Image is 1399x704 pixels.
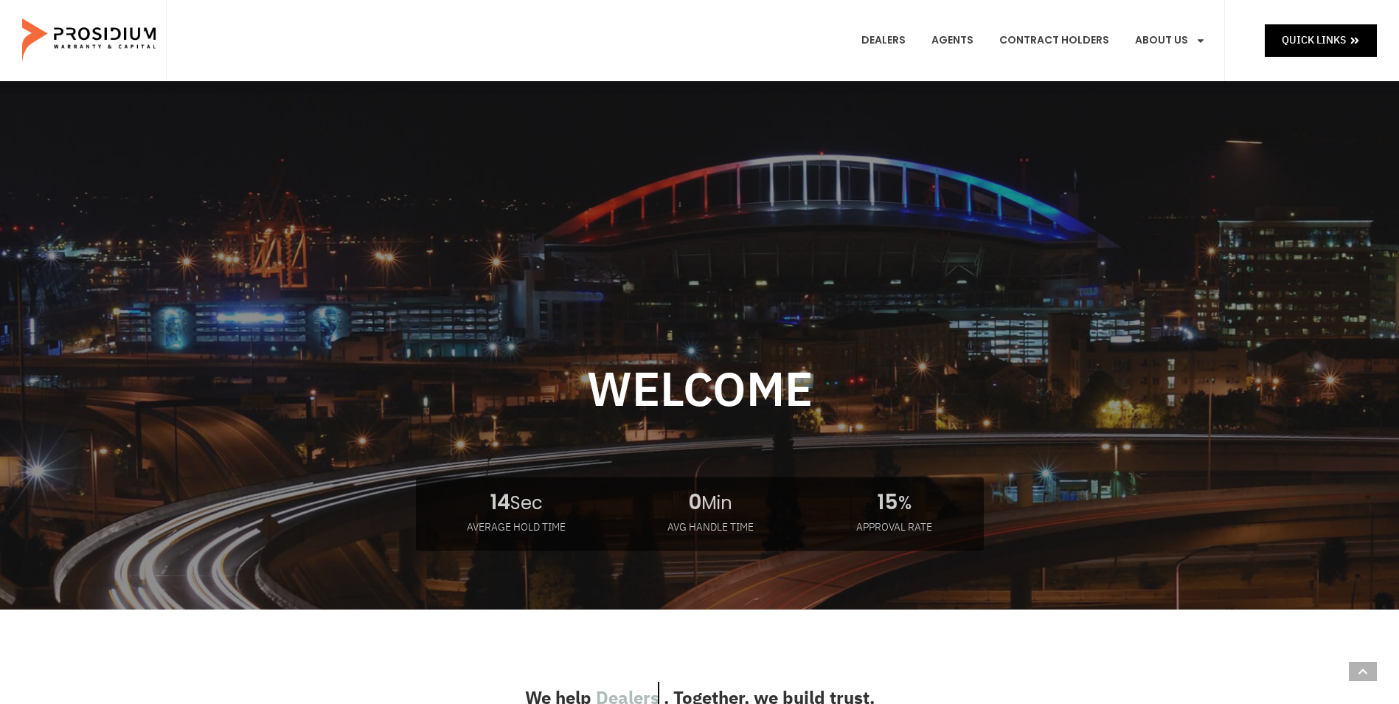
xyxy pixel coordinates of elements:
a: Quick Links [1265,24,1377,56]
a: Dealers [850,13,917,68]
a: Agents [920,13,985,68]
nav: Menu [850,13,1217,68]
span: Quick Links [1282,31,1346,49]
a: Contract Holders [988,13,1120,68]
a: About Us [1124,13,1217,68]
